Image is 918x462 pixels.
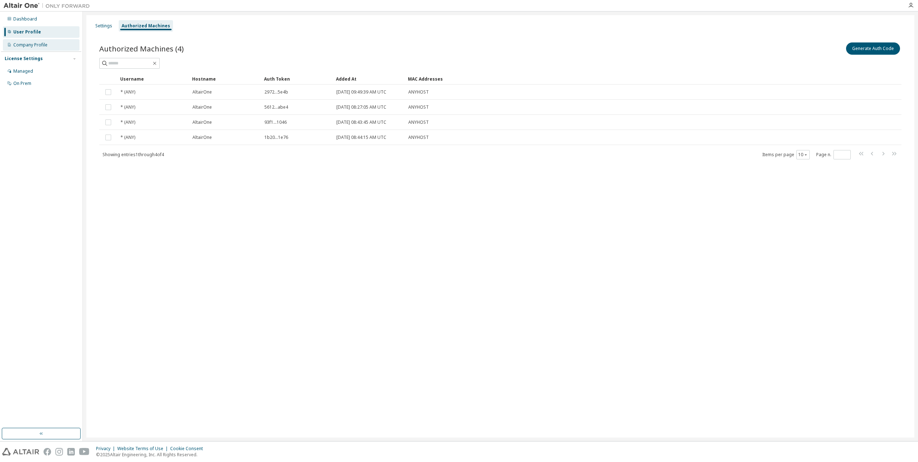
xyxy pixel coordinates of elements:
div: Website Terms of Use [117,446,170,452]
span: AltairOne [192,104,212,110]
div: License Settings [5,56,43,62]
span: Authorized Machines (4) [99,44,184,54]
div: Managed [13,68,33,74]
span: [DATE] 09:49:39 AM UTC [336,89,386,95]
div: User Profile [13,29,41,35]
div: Auth Token [264,73,330,85]
span: 93f1...1046 [264,119,287,125]
span: 1b20...1e76 [264,135,288,140]
span: ANYHOST [408,135,429,140]
div: Cookie Consent [170,446,207,452]
p: © 2025 Altair Engineering, Inc. All Rights Reserved. [96,452,207,458]
span: Showing entries 1 through 4 of 4 [103,151,164,158]
span: AltairOne [192,119,212,125]
span: * (ANY) [121,89,135,95]
img: linkedin.svg [67,448,75,456]
div: On Prem [13,81,31,86]
div: Username [120,73,186,85]
span: Items per page [762,150,810,159]
span: * (ANY) [121,135,135,140]
div: MAC Addresses [408,73,828,85]
button: 10 [798,152,808,158]
span: 2972...5e4b [264,89,288,95]
img: facebook.svg [44,448,51,456]
span: [DATE] 08:43:45 AM UTC [336,119,386,125]
span: 5612...abe4 [264,104,288,110]
div: Privacy [96,446,117,452]
div: Settings [95,23,112,29]
span: ANYHOST [408,119,429,125]
button: Generate Auth Code [846,42,900,55]
span: * (ANY) [121,119,135,125]
div: Added At [336,73,402,85]
span: * (ANY) [121,104,135,110]
span: AltairOne [192,135,212,140]
div: Company Profile [13,42,47,48]
span: ANYHOST [408,104,429,110]
img: Altair One [4,2,94,9]
img: youtube.svg [79,448,90,456]
div: Authorized Machines [122,23,170,29]
div: Hostname [192,73,258,85]
img: altair_logo.svg [2,448,39,456]
span: Page n. [816,150,851,159]
span: [DATE] 08:44:15 AM UTC [336,135,386,140]
span: AltairOne [192,89,212,95]
img: instagram.svg [55,448,63,456]
span: ANYHOST [408,89,429,95]
span: [DATE] 08:27:05 AM UTC [336,104,386,110]
div: Dashboard [13,16,37,22]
